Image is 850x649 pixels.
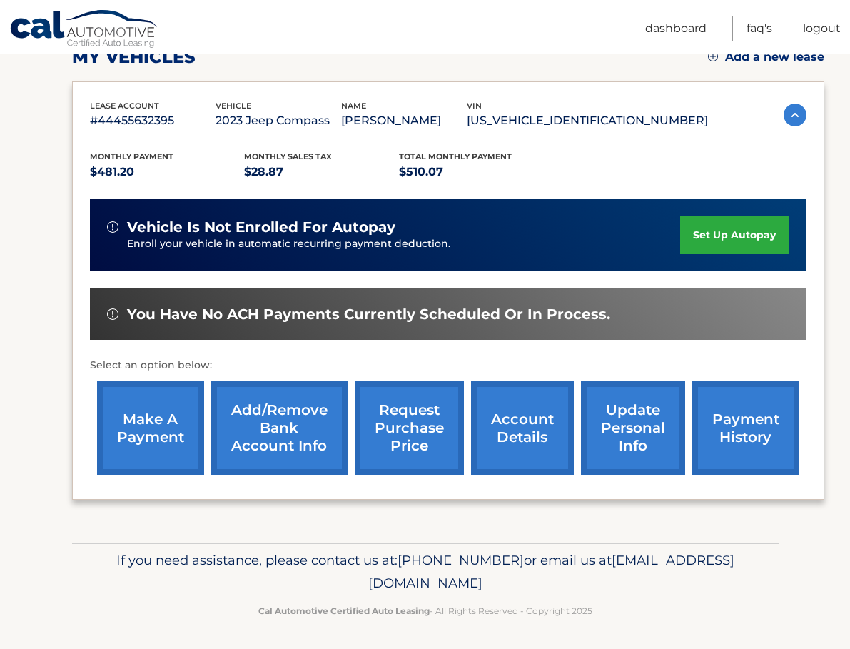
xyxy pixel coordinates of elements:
a: Add a new lease [708,50,824,64]
a: account details [471,381,574,475]
a: FAQ's [747,16,772,41]
span: Total Monthly Payment [399,151,512,161]
p: - All Rights Reserved - Copyright 2025 [81,603,769,618]
a: payment history [692,381,799,475]
a: Dashboard [645,16,707,41]
p: 2023 Jeep Compass [216,111,341,131]
span: lease account [90,101,159,111]
h2: my vehicles [72,46,196,68]
a: set up autopay [680,216,789,254]
img: alert-white.svg [107,308,118,320]
a: Add/Remove bank account info [211,381,348,475]
span: [PHONE_NUMBER] [398,552,524,568]
a: Logout [803,16,841,41]
strong: Cal Automotive Certified Auto Leasing [258,605,430,616]
a: request purchase price [355,381,464,475]
a: Cal Automotive [9,9,159,51]
span: name [341,101,366,111]
p: $28.87 [244,162,399,182]
p: $481.20 [90,162,245,182]
p: [PERSON_NAME] [341,111,467,131]
img: accordion-active.svg [784,104,806,126]
p: [US_VEHICLE_IDENTIFICATION_NUMBER] [467,111,708,131]
span: [EMAIL_ADDRESS][DOMAIN_NAME] [368,552,734,591]
p: $510.07 [399,162,554,182]
p: Select an option below: [90,357,806,374]
img: alert-white.svg [107,221,118,233]
span: Monthly Payment [90,151,173,161]
span: You have no ACH payments currently scheduled or in process. [127,306,610,323]
p: #44455632395 [90,111,216,131]
span: vehicle is not enrolled for autopay [127,218,395,236]
span: vin [467,101,482,111]
span: Monthly sales Tax [244,151,332,161]
a: update personal info [581,381,685,475]
p: If you need assistance, please contact us at: or email us at [81,549,769,595]
img: add.svg [708,51,718,61]
span: vehicle [216,101,251,111]
a: make a payment [97,381,204,475]
p: Enroll your vehicle in automatic recurring payment deduction. [127,236,681,252]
